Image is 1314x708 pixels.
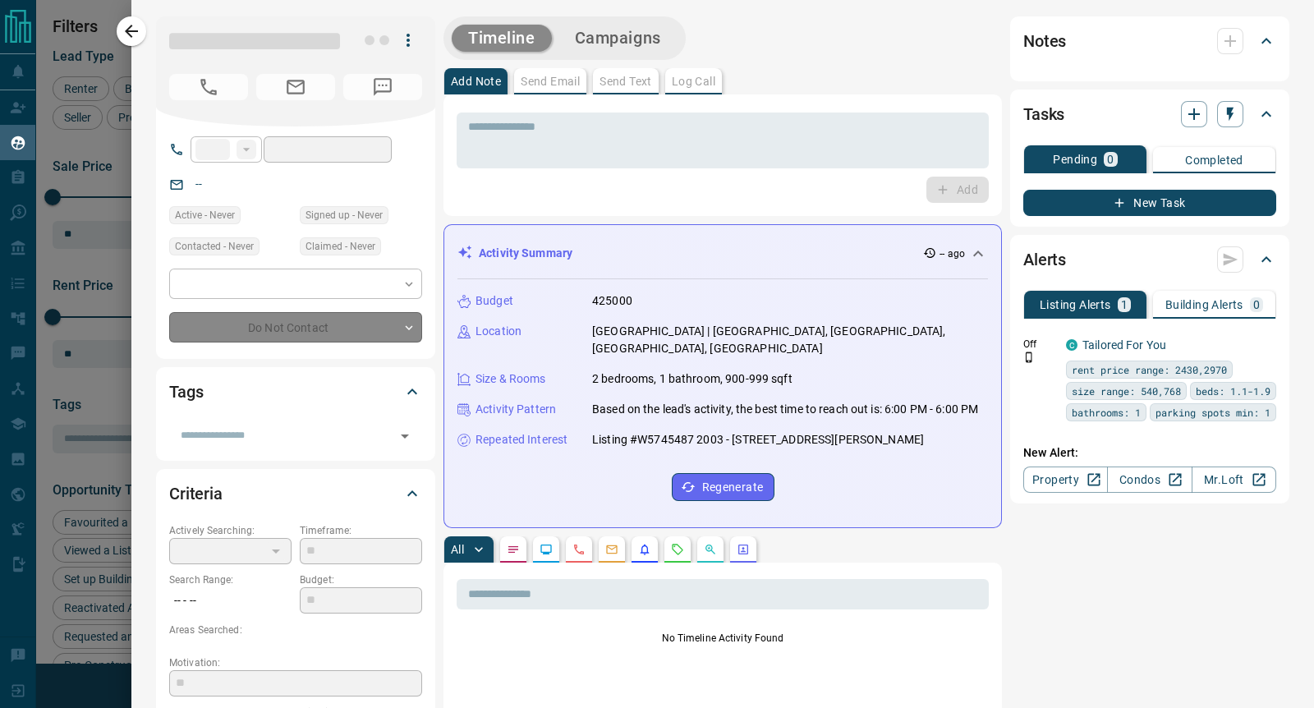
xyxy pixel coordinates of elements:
[1040,299,1111,310] p: Listing Alerts
[1066,339,1077,351] div: condos.ca
[479,245,572,262] p: Activity Summary
[169,379,203,405] h2: Tags
[1053,154,1097,165] p: Pending
[1072,404,1141,421] span: bathrooms: 1
[1107,467,1192,493] a: Condos
[1185,154,1243,166] p: Completed
[476,292,513,310] p: Budget
[476,370,546,388] p: Size & Rooms
[1023,240,1276,279] div: Alerts
[169,587,292,614] p: -- - --
[306,207,383,223] span: Signed up - Never
[169,74,248,100] span: No Number
[1023,28,1066,54] h2: Notes
[1107,154,1114,165] p: 0
[671,543,684,556] svg: Requests
[1023,21,1276,61] div: Notes
[1072,361,1227,378] span: rent price range: 2430,2970
[1023,246,1066,273] h2: Alerts
[169,623,422,637] p: Areas Searched:
[1023,352,1035,363] svg: Push Notification Only
[940,246,965,261] p: -- ago
[300,572,422,587] p: Budget:
[169,372,422,411] div: Tags
[476,401,556,418] p: Activity Pattern
[540,543,553,556] svg: Lead Browsing Activity
[672,473,774,501] button: Regenerate
[195,177,202,191] a: --
[507,543,520,556] svg: Notes
[476,323,521,340] p: Location
[1165,299,1243,310] p: Building Alerts
[451,544,464,555] p: All
[592,370,793,388] p: 2 bedrooms, 1 bathroom, 900-999 sqft
[457,631,989,646] p: No Timeline Activity Found
[1072,383,1181,399] span: size range: 540,768
[605,543,618,556] svg: Emails
[175,207,235,223] span: Active - Never
[592,431,924,448] p: Listing #W5745487 2003 - [STREET_ADDRESS][PERSON_NAME]
[1192,467,1276,493] a: Mr.Loft
[169,523,292,538] p: Actively Searching:
[169,480,223,507] h2: Criteria
[452,25,552,52] button: Timeline
[1023,337,1056,352] p: Off
[476,431,567,448] p: Repeated Interest
[169,655,422,670] p: Motivation:
[704,543,717,556] svg: Opportunities
[393,425,416,448] button: Open
[1023,467,1108,493] a: Property
[175,238,254,255] span: Contacted - Never
[1082,338,1166,352] a: Tailored For You
[572,543,586,556] svg: Calls
[169,312,422,343] div: Do Not Contact
[592,292,632,310] p: 425000
[592,401,978,418] p: Based on the lead's activity, the best time to reach out is: 6:00 PM - 6:00 PM
[306,238,375,255] span: Claimed - Never
[558,25,678,52] button: Campaigns
[1121,299,1128,310] p: 1
[1023,101,1064,127] h2: Tasks
[457,238,988,269] div: Activity Summary-- ago
[300,523,422,538] p: Timeframe:
[1253,299,1260,310] p: 0
[1023,190,1276,216] button: New Task
[1023,94,1276,134] div: Tasks
[169,474,422,513] div: Criteria
[343,74,422,100] span: No Number
[451,76,501,87] p: Add Note
[1023,444,1276,462] p: New Alert:
[638,543,651,556] svg: Listing Alerts
[737,543,750,556] svg: Agent Actions
[256,74,335,100] span: No Email
[592,323,988,357] p: [GEOGRAPHIC_DATA] | [GEOGRAPHIC_DATA], [GEOGRAPHIC_DATA], [GEOGRAPHIC_DATA], [GEOGRAPHIC_DATA]
[1155,404,1270,421] span: parking spots min: 1
[1196,383,1270,399] span: beds: 1.1-1.9
[169,572,292,587] p: Search Range:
